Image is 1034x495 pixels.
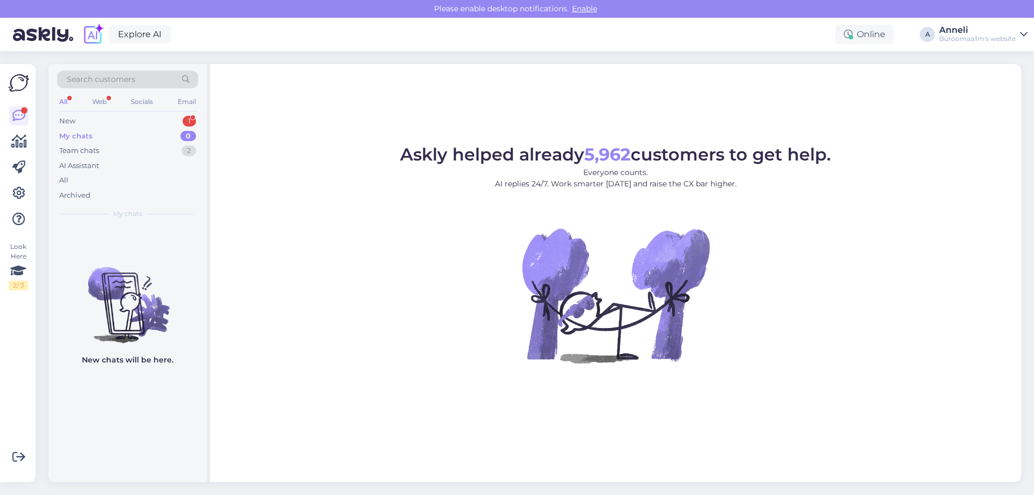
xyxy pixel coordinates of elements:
img: No chats [48,248,207,345]
div: 2 [181,145,196,156]
div: 0 [180,131,196,142]
div: Anneli [939,26,1016,34]
div: A [920,27,935,42]
div: My chats [59,131,93,142]
span: Askly helped already customers to get help. [400,144,831,165]
div: 2 / 3 [9,281,28,290]
a: Explore AI [109,25,171,44]
div: 1 [183,116,196,127]
div: Team chats [59,145,99,156]
span: Search customers [67,74,135,85]
img: Askly Logo [9,73,29,93]
p: New chats will be here. [82,354,173,366]
div: Büroomaailm's website [939,34,1016,43]
img: explore-ai [82,23,104,46]
div: Socials [129,95,155,109]
div: AI Assistant [59,161,99,171]
span: My chats [113,209,142,219]
img: No Chat active [519,198,712,392]
div: New [59,116,75,127]
div: All [59,175,68,186]
div: All [57,95,69,109]
p: Everyone counts. AI replies 24/7. Work smarter [DATE] and raise the CX bar higher. [400,167,831,190]
div: Archived [59,190,90,201]
div: Online [835,25,894,44]
a: AnneliBüroomaailm's website [939,26,1028,43]
b: 5,962 [584,144,631,165]
div: Look Here [9,242,28,290]
div: Email [176,95,198,109]
span: Enable [569,4,600,13]
div: Web [90,95,109,109]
